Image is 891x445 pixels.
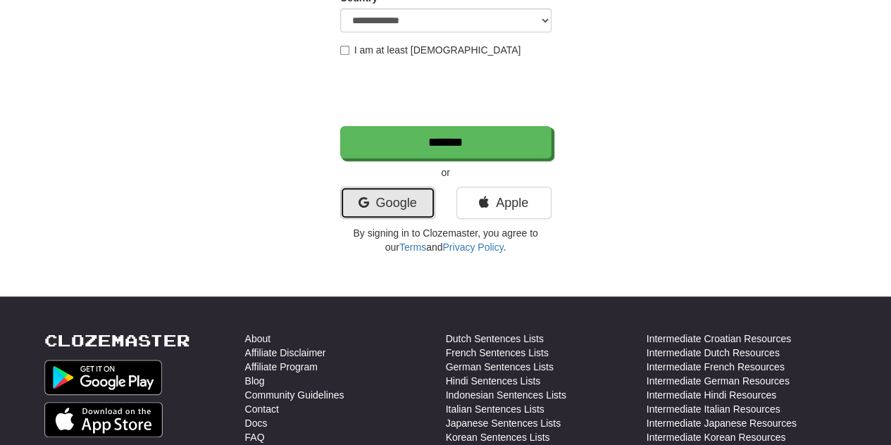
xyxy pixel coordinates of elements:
[340,187,435,219] a: Google
[647,416,797,430] a: Intermediate Japanese Resources
[245,346,326,360] a: Affiliate Disclaimer
[446,332,544,346] a: Dutch Sentences Lists
[446,430,550,444] a: Korean Sentences Lists
[647,332,791,346] a: Intermediate Croatian Resources
[647,346,780,360] a: Intermediate Dutch Resources
[340,64,554,119] iframe: reCAPTCHA
[340,43,521,57] label: I am at least [DEMOGRAPHIC_DATA]
[340,165,552,180] p: or
[44,332,190,349] a: Clozemaster
[446,402,544,416] a: Italian Sentences Lists
[446,374,541,388] a: Hindi Sentences Lists
[245,388,344,402] a: Community Guidelines
[647,388,776,402] a: Intermediate Hindi Resources
[340,226,552,254] p: By signing in to Clozemaster, you agree to our and .
[446,346,549,360] a: French Sentences Lists
[44,360,163,395] img: Get it on Google Play
[456,187,552,219] a: Apple
[245,374,265,388] a: Blog
[647,402,780,416] a: Intermediate Italian Resources
[446,416,561,430] a: Japanese Sentences Lists
[340,46,349,55] input: I am at least [DEMOGRAPHIC_DATA]
[647,374,790,388] a: Intermediate German Resources
[245,360,318,374] a: Affiliate Program
[647,360,785,374] a: Intermediate French Resources
[245,416,268,430] a: Docs
[44,402,163,437] img: Get it on App Store
[399,242,426,253] a: Terms
[245,430,265,444] a: FAQ
[442,242,503,253] a: Privacy Policy
[446,360,554,374] a: German Sentences Lists
[446,388,566,402] a: Indonesian Sentences Lists
[245,402,279,416] a: Contact
[245,332,271,346] a: About
[647,430,786,444] a: Intermediate Korean Resources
